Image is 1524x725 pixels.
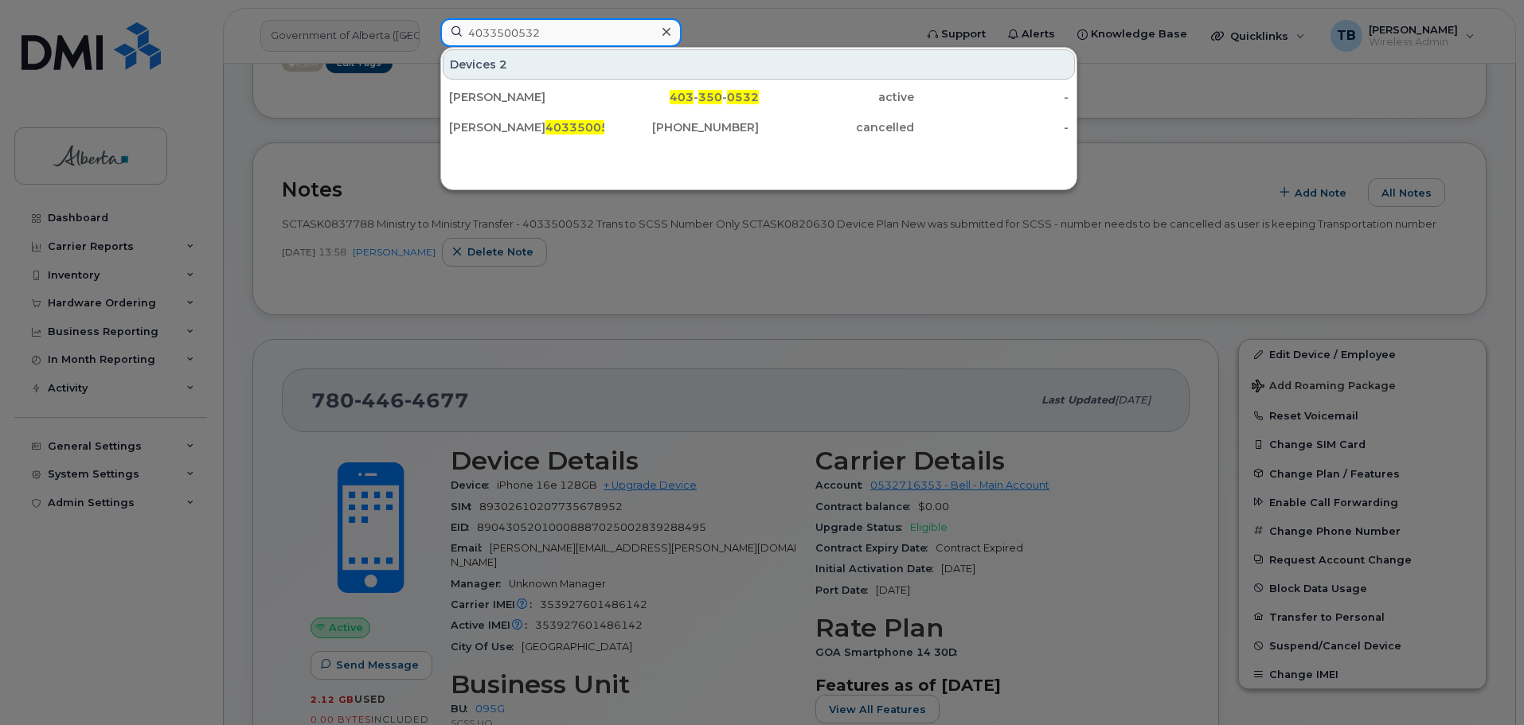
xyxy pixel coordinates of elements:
span: 350 [698,90,722,104]
a: [PERSON_NAME]4033500532[PHONE_NUMBER]cancelled- [443,113,1075,142]
input: Find something... [440,18,682,47]
div: [PHONE_NUMBER] [604,119,760,135]
div: Devices [443,49,1075,80]
div: - [914,89,1069,105]
span: 0532 [727,90,759,104]
div: [PERSON_NAME] [449,119,604,135]
span: 4033500532 [545,120,625,134]
div: active [759,89,914,105]
div: [PERSON_NAME] [449,89,604,105]
span: 2 [499,57,507,72]
a: [PERSON_NAME]403-350-0532active- [443,83,1075,111]
div: - - [604,89,760,105]
span: 403 [670,90,694,104]
div: - [914,119,1069,135]
div: cancelled [759,119,914,135]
